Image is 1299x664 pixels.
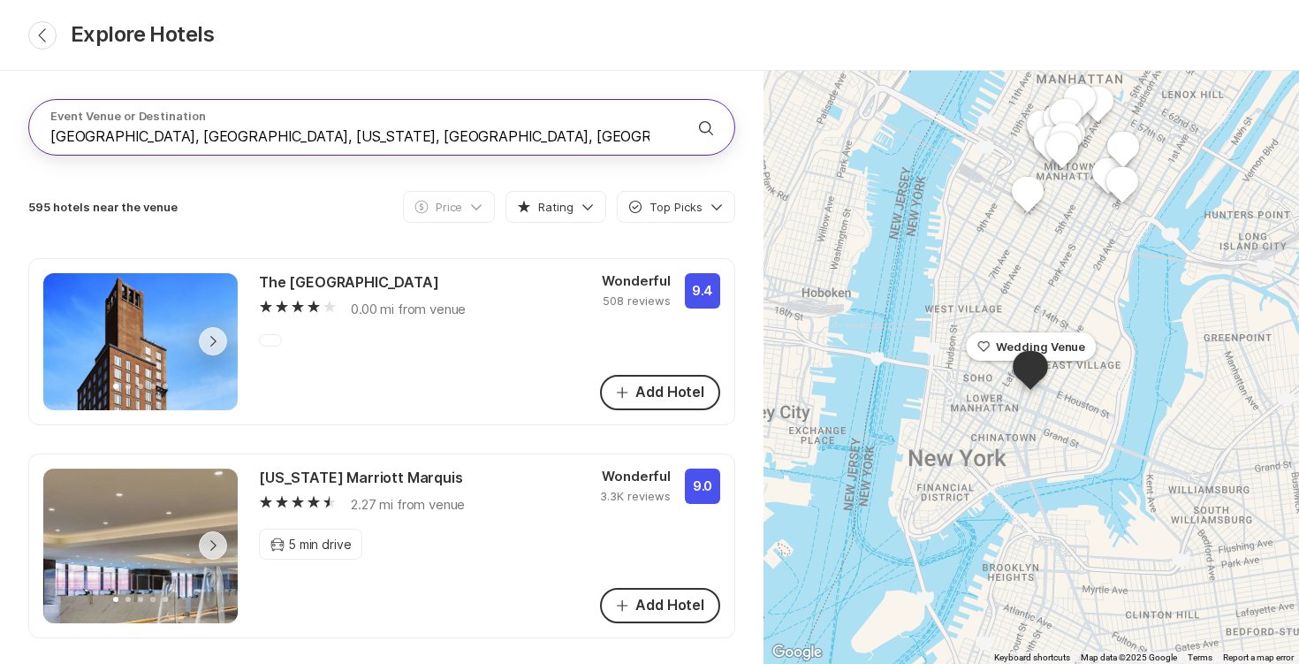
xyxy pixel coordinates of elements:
[685,273,720,309] div: 9.4
[505,191,606,223] button: Rating
[768,641,826,664] img: Google
[403,191,496,223] button: Price
[600,588,720,623] button: Add Hotel
[685,469,720,504] div: 9.0
[28,199,178,215] p: 595 hotels near the venue
[600,375,720,410] button: Add Hotel
[600,469,671,485] p: Wonderful
[50,108,671,124] p: Event Venue or Destination
[600,488,671,504] p: 3.3K reviews
[617,191,735,223] button: Top Picks
[994,652,1070,664] button: Keyboard shortcuts
[996,339,1086,355] p: Wedding Venue
[602,293,671,309] p: 508 reviews
[351,495,465,515] p: 2.27 mi from venue
[1081,653,1177,662] span: Map data ©2025 Google
[288,535,351,553] p: 5 min drive
[1188,653,1212,662] a: Terms
[43,273,238,516] img: The Bowery Hotel
[602,273,671,289] p: Wonderful
[259,273,439,293] div: The [GEOGRAPHIC_DATA]
[71,22,214,48] h1: Explore Hotels
[351,300,466,320] p: 0.00 mi from venue
[1223,653,1294,662] a: Report a map error
[768,641,826,664] a: Open this area in Google Maps (opens a new window)
[259,469,463,488] div: [US_STATE] Marriott Marquis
